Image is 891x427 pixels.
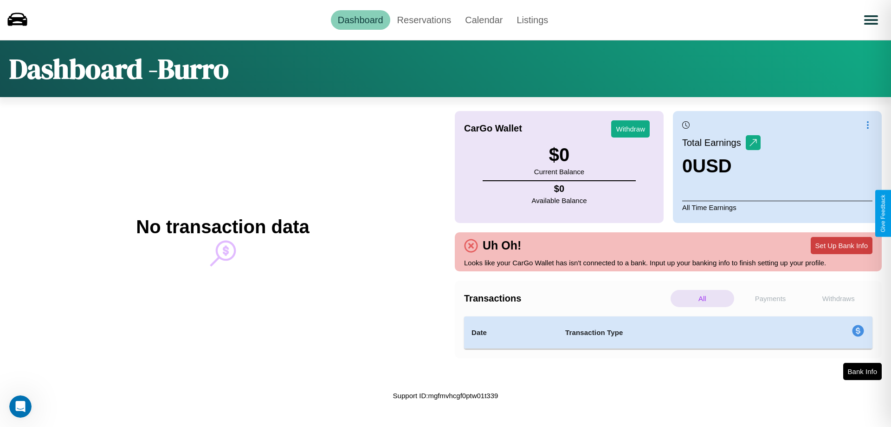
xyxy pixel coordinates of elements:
[9,50,229,88] h1: Dashboard - Burro
[464,293,668,304] h4: Transactions
[811,237,872,254] button: Set Up Bank Info
[9,395,32,418] iframe: Intercom live chat
[464,123,522,134] h4: CarGo Wallet
[611,120,650,138] button: Withdraw
[739,290,802,307] p: Payments
[532,184,587,194] h4: $ 0
[393,389,498,402] p: Support ID: mgfmvhcgf0ptw01t339
[534,165,584,178] p: Current Balance
[682,134,746,151] p: Total Earnings
[858,7,884,33] button: Open menu
[471,327,550,338] h4: Date
[390,10,458,30] a: Reservations
[534,145,584,165] h3: $ 0
[510,10,555,30] a: Listings
[682,201,872,214] p: All Time Earnings
[458,10,510,30] a: Calendar
[807,290,870,307] p: Withdraws
[532,194,587,207] p: Available Balance
[478,239,526,252] h4: Uh Oh!
[464,256,872,269] p: Looks like your CarGo Wallet has isn't connected to a bank. Input up your banking info to finish ...
[843,363,882,380] button: Bank Info
[671,290,734,307] p: All
[464,316,872,349] table: simple table
[331,10,390,30] a: Dashboard
[136,217,309,237] h2: No transaction data
[682,156,761,177] h3: 0 USD
[565,327,776,338] h4: Transaction Type
[880,195,886,232] div: Give Feedback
